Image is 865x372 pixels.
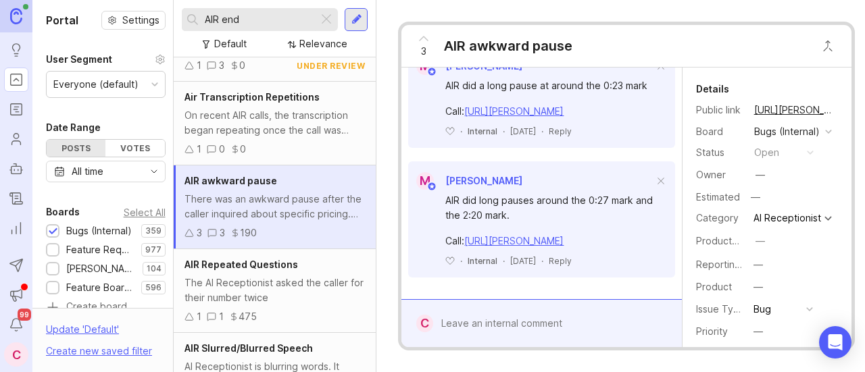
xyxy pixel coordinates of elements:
[197,58,201,73] div: 1
[416,315,432,332] div: C
[197,142,201,157] div: 1
[214,36,247,51] div: Default
[72,164,103,179] div: All time
[445,104,653,119] div: Call:
[219,58,224,73] div: 3
[46,344,152,358] div: Create new saved filter
[751,232,769,250] button: ProductboardID
[66,261,136,276] div: [PERSON_NAME] (Public)
[696,167,743,182] div: Owner
[696,235,768,246] label: ProductboardID
[4,253,28,277] button: Send to Autopilot
[696,325,728,337] label: Priority
[46,51,112,68] div: User Segment
[753,324,763,339] div: —
[753,302,771,317] div: Bug
[10,8,22,24] img: Canny Home
[696,259,768,270] label: Reporting Team
[460,126,462,137] div: ·
[416,172,434,190] div: M
[53,77,139,92] div: Everyone (default)
[145,282,162,293] p: 596
[4,68,28,92] a: Portal
[754,124,820,139] div: Bugs (Internal)
[445,234,653,248] div: Call:
[197,309,201,324] div: 1
[4,216,28,240] a: Reporting
[541,126,543,137] div: ·
[66,242,134,257] div: Feature Requests (Internal)
[220,225,225,240] div: 3
[184,192,365,221] div: There was an awkward pause after the caller inquired about specific pricing. Then she finally ask...
[696,211,743,225] div: Category
[510,126,536,137] span: [DATE]
[756,167,765,182] div: —
[239,309,257,324] div: 475
[445,78,653,93] div: AIR did a long pause at around the 0:23 mark
[445,193,653,223] div: AIR did long pauses around the 0:27 mark and the 2:20 mark.
[105,140,164,157] div: Votes
[174,165,376,249] a: AIR awkward pauseThere was an awkward pause after the caller inquired about specific pricing. The...
[145,225,162,236] p: 359
[444,36,572,55] div: AIR awkward pause
[4,127,28,151] a: Users
[754,145,779,160] div: open
[756,234,765,248] div: —
[819,326,851,358] div: Open Intercom Messenger
[750,101,838,119] a: [URL][PERSON_NAME]
[503,255,505,267] div: ·
[240,225,257,240] div: 190
[46,204,80,220] div: Boards
[122,14,159,27] span: Settings
[747,188,764,206] div: —
[219,309,224,324] div: 1
[174,82,376,165] a: Air Transcription RepetitionsOn recent AIR calls, the transcription began repeating once the call...
[184,259,298,270] span: AIR Repeated Questions
[696,145,743,160] div: Status
[145,244,162,255] p: 977
[468,126,497,137] div: Internal
[541,255,543,267] div: ·
[4,342,28,367] button: C
[4,313,28,337] button: Notifications
[66,223,132,238] div: Bugs (Internal)
[46,322,119,344] div: Update ' Default '
[184,342,313,354] span: AIR Slurred/Blurred Speech
[4,283,28,307] button: Announcements
[464,235,564,246] a: [URL][PERSON_NAME]
[184,275,365,305] div: The AI Receptionist asked the caller for their number twice
[239,58,245,73] div: 0
[696,124,743,139] div: Board
[46,302,166,314] a: Create board
[549,126,572,137] div: Reply
[143,166,165,177] svg: toggle icon
[184,108,365,138] div: On recent AIR calls, the transcription began repeating once the call was handed off to a human ag...
[147,263,162,274] p: 104
[184,175,277,186] span: AIR awkward pause
[46,119,101,136] div: Date Range
[696,303,745,315] label: Issue Type
[101,11,166,30] button: Settings
[696,192,740,202] div: Estimated
[696,81,729,97] div: Details
[696,281,732,292] label: Product
[427,182,437,192] img: member badge
[197,225,202,240] div: 3
[408,172,522,190] a: M[PERSON_NAME]
[174,249,376,333] a: AIR Repeated QuestionsThe AI Receptionist asked the caller for their number twice11475
[549,255,572,267] div: Reply
[464,105,564,117] a: [URL][PERSON_NAME]
[4,157,28,181] a: Autopilot
[219,142,225,157] div: 0
[184,91,320,103] span: Air Transcription Repetitions
[503,126,505,137] div: ·
[753,213,821,223] div: AI Receptionist
[753,280,763,294] div: —
[47,140,105,157] div: Posts
[814,32,841,59] button: Close button
[66,280,134,295] div: Feature Board Sandbox [DATE]
[205,12,313,27] input: Search...
[297,60,365,72] div: under review
[445,175,522,186] span: [PERSON_NAME]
